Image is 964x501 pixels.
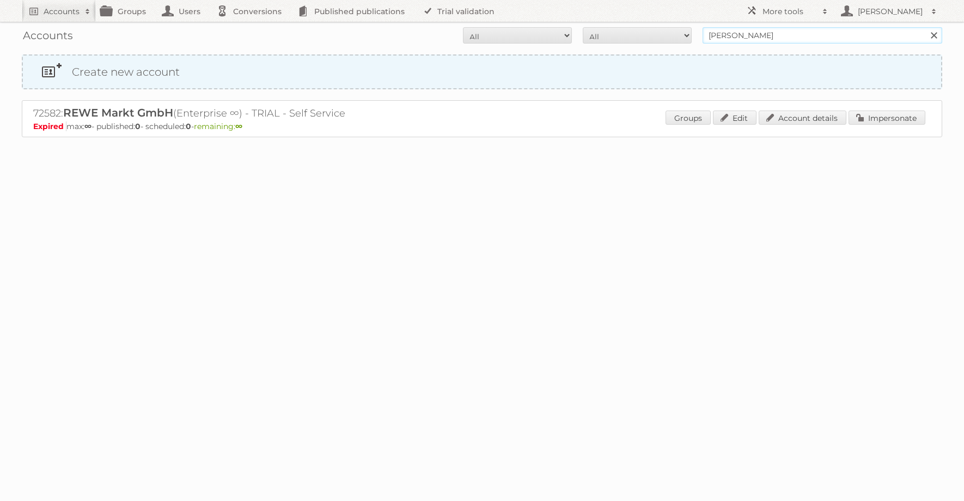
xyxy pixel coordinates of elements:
[186,121,191,131] strong: 0
[235,121,242,131] strong: ∞
[666,111,711,125] a: Groups
[194,121,242,131] span: remaining:
[33,121,66,131] span: Expired
[849,111,925,125] a: Impersonate
[33,106,414,120] h2: 72582: (Enterprise ∞) - TRIAL - Self Service
[23,56,941,88] a: Create new account
[135,121,141,131] strong: 0
[84,121,91,131] strong: ∞
[33,121,931,131] p: max: - published: - scheduled: -
[713,111,756,125] a: Edit
[759,111,846,125] a: Account details
[63,106,173,119] span: REWE Markt GmbH
[762,6,817,17] h2: More tools
[855,6,926,17] h2: [PERSON_NAME]
[44,6,80,17] h2: Accounts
